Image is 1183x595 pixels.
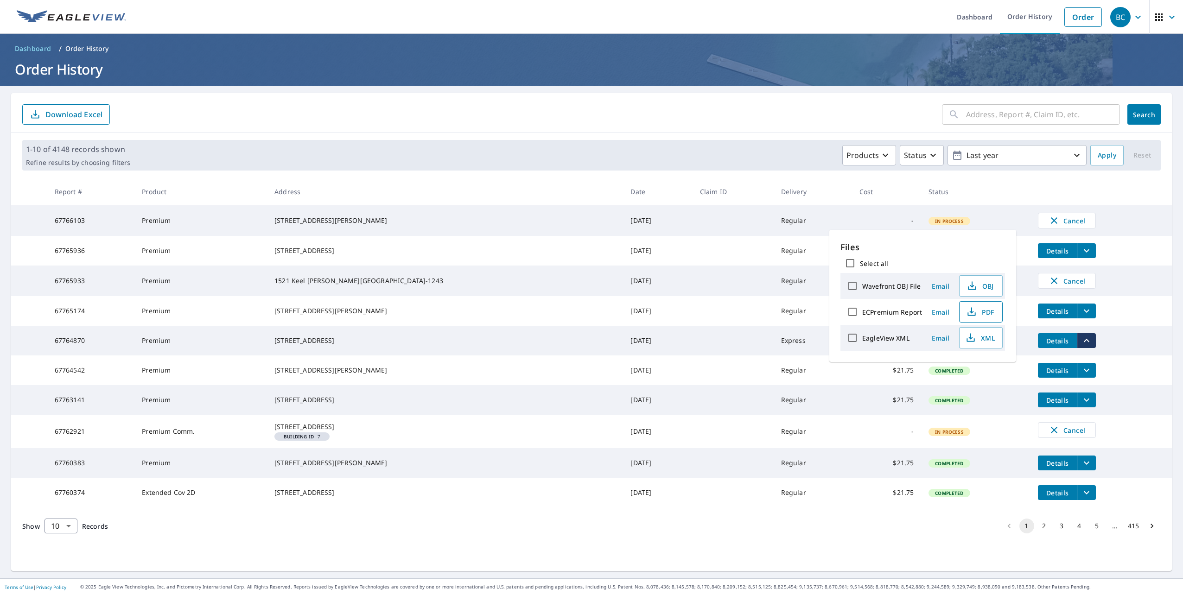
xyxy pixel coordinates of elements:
td: Express [774,326,852,355]
p: Download Excel [45,109,102,120]
label: EagleView XML [862,334,910,342]
nav: breadcrumb [11,41,1172,56]
a: Privacy Policy [36,584,66,590]
span: Show [22,522,40,531]
td: Premium [134,266,267,296]
span: Cancel [1048,215,1086,226]
th: Status [921,178,1030,205]
td: [DATE] [623,296,692,326]
span: In Process [929,429,969,435]
td: Premium [134,355,267,385]
button: detailsBtn-67760374 [1038,485,1077,500]
span: OBJ [965,280,995,291]
input: Address, Report #, Claim ID, etc. [966,101,1120,127]
button: filesDropdownBtn-67765936 [1077,243,1096,258]
p: © 2025 Eagle View Technologies, Inc. and Pictometry International Corp. All Rights Reserved. Repo... [80,583,1178,590]
td: 67760383 [47,448,135,478]
td: Regular [774,415,852,448]
td: [DATE] [623,385,692,415]
span: Details [1043,396,1071,405]
button: Go to page 3 [1055,519,1069,533]
td: [DATE] [623,236,692,266]
button: filesDropdownBtn-67760383 [1077,456,1096,470]
th: Product [134,178,267,205]
button: Cancel [1038,213,1096,228]
td: Regular [774,266,852,296]
td: Premium [134,296,267,326]
td: Premium [134,326,267,355]
p: Files [840,241,1005,253]
span: Cancel [1048,424,1086,436]
th: Claim ID [693,178,774,205]
label: Wavefront OBJ File [862,282,921,291]
th: Address [267,178,623,205]
th: Report # [47,178,135,205]
td: Premium [134,236,267,266]
p: Order History [65,44,109,53]
td: 67765936 [47,236,135,266]
td: [DATE] [623,448,692,478]
td: 67765174 [47,296,135,326]
button: Email [926,305,955,319]
td: Regular [774,448,852,478]
td: [DATE] [623,415,692,448]
p: Products [846,150,879,161]
td: Regular [774,236,852,266]
button: filesDropdownBtn-67764542 [1077,363,1096,378]
button: detailsBtn-67763141 [1038,392,1077,407]
span: Apply [1098,150,1116,161]
a: Dashboard [11,41,55,56]
span: Email [929,334,952,342]
span: Completed [929,367,969,374]
button: Search [1127,104,1161,125]
a: Terms of Use [5,584,33,590]
td: Premium [134,448,267,478]
td: Regular [774,385,852,415]
button: Status [900,145,944,165]
td: 67766103 [47,205,135,236]
button: Email [926,331,955,345]
button: Last year [948,145,1087,165]
th: Delivery [774,178,852,205]
td: [DATE] [623,478,692,507]
button: filesDropdownBtn-67764870 [1077,333,1096,348]
span: Completed [929,460,969,467]
button: PDF [959,301,1003,323]
button: filesDropdownBtn-67760374 [1077,485,1096,500]
button: Go to page 415 [1125,519,1142,533]
button: detailsBtn-67764870 [1038,333,1077,348]
span: PDF [965,306,995,317]
div: [STREET_ADDRESS] [274,395,616,405]
td: 67764870 [47,326,135,355]
th: Cost [852,178,921,205]
button: Download Excel [22,104,110,125]
span: Email [929,308,952,316]
p: Last year [963,147,1071,164]
td: Regular [774,205,852,236]
td: Premium Comm. [134,415,267,448]
span: Records [82,522,108,531]
span: Email [929,282,952,291]
td: [DATE] [623,266,692,296]
td: Premium [134,205,267,236]
td: - [852,415,921,448]
div: [STREET_ADDRESS][PERSON_NAME] [274,306,616,316]
span: Dashboard [15,44,51,53]
td: [DATE] [623,205,692,236]
p: Refine results by choosing filters [26,158,130,167]
button: Email [926,279,955,293]
a: Order [1064,7,1102,27]
div: [STREET_ADDRESS] [274,422,616,431]
span: Details [1043,488,1071,497]
td: 67760374 [47,478,135,507]
td: [DATE] [623,326,692,355]
td: Regular [774,355,852,385]
button: XML [959,327,1003,348]
td: Premium [134,385,267,415]
button: filesDropdownBtn-67765174 [1077,304,1096,318]
nav: pagination navigation [1000,519,1161,533]
td: $21.75 [852,355,921,385]
button: page 1 [1019,519,1034,533]
div: … [1107,521,1122,531]
span: Completed [929,490,969,496]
